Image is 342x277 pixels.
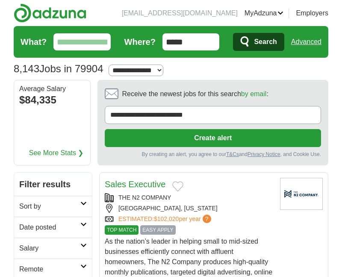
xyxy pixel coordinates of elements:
[245,8,284,18] a: MyAdzuna
[124,35,156,48] label: Where?
[105,129,321,147] button: Create alert
[105,193,273,202] div: THE N2 COMPANY
[203,215,211,223] span: ?
[233,33,284,51] button: Search
[280,178,323,210] img: Company logo
[19,222,80,233] h2: Date posted
[154,215,179,222] span: $102,020
[14,196,92,217] a: Sort by
[248,151,280,157] a: Privacy Notice
[29,148,84,158] a: See More Stats ❯
[14,238,92,259] a: Salary
[172,181,183,192] button: Add to favorite jobs
[291,33,321,50] a: Advanced
[226,151,239,157] a: T&Cs
[105,225,139,235] span: TOP MATCH
[241,90,267,97] a: by email
[140,225,175,235] span: EASY APPLY
[122,8,238,18] li: [EMAIL_ADDRESS][DOMAIN_NAME]
[19,264,80,274] h2: Remote
[14,63,103,74] h1: Jobs in 79904
[14,61,39,77] span: 8,143
[105,204,273,213] div: [GEOGRAPHIC_DATA], [US_STATE]
[14,217,92,238] a: Date posted
[105,150,321,158] div: By creating an alert, you agree to our and , and Cookie Use.
[19,201,80,212] h2: Sort by
[19,92,85,108] div: $84,335
[14,3,86,23] img: Adzuna logo
[122,89,268,99] span: Receive the newest jobs for this search :
[21,35,47,48] label: What?
[19,85,85,92] div: Average Salary
[19,243,80,253] h2: Salary
[105,180,165,189] a: Sales Executive
[254,33,277,50] span: Search
[118,215,213,224] a: ESTIMATED:$102,020per year?
[296,8,328,18] a: Employers
[14,173,92,196] h2: Filter results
